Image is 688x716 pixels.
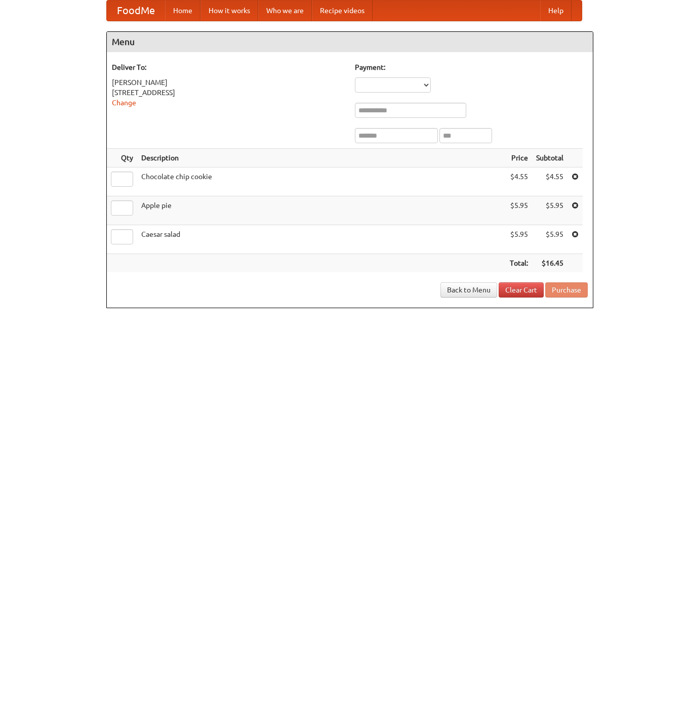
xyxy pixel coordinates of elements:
[137,196,506,225] td: Apple pie
[112,99,136,107] a: Change
[532,149,568,167] th: Subtotal
[137,225,506,254] td: Caesar salad
[355,62,588,72] h5: Payment:
[107,149,137,167] th: Qty
[506,196,532,225] td: $5.95
[137,149,506,167] th: Description
[499,282,544,298] a: Clear Cart
[506,254,532,273] th: Total:
[506,167,532,196] td: $4.55
[532,254,568,273] th: $16.45
[112,88,345,98] div: [STREET_ADDRESS]
[440,282,497,298] a: Back to Menu
[532,225,568,254] td: $5.95
[112,62,345,72] h5: Deliver To:
[506,149,532,167] th: Price
[107,1,165,21] a: FoodMe
[112,77,345,88] div: [PERSON_NAME]
[107,32,593,52] h4: Menu
[540,1,572,21] a: Help
[312,1,373,21] a: Recipe videos
[545,282,588,298] button: Purchase
[137,167,506,196] td: Chocolate chip cookie
[532,196,568,225] td: $5.95
[532,167,568,196] td: $4.55
[200,1,258,21] a: How it works
[165,1,200,21] a: Home
[506,225,532,254] td: $5.95
[258,1,312,21] a: Who we are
